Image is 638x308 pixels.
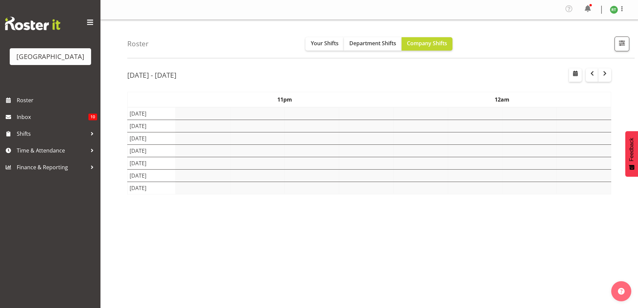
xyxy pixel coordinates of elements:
td: [DATE] [128,170,176,182]
button: Department Shifts [344,37,402,51]
span: Roster [17,95,97,105]
button: Feedback - Show survey [625,131,638,177]
span: Department Shifts [349,40,396,47]
td: [DATE] [128,157,176,170]
span: Finance & Reporting [17,162,87,172]
span: Feedback [629,138,635,161]
button: Your Shifts [305,37,344,51]
span: Company Shifts [407,40,447,47]
h4: Roster [127,40,149,48]
td: [DATE] [128,120,176,132]
h2: [DATE] - [DATE] [127,71,176,79]
td: [DATE] [128,145,176,157]
button: Company Shifts [402,37,452,51]
td: [DATE] [128,182,176,194]
td: [DATE] [128,132,176,145]
span: Inbox [17,112,88,122]
img: help-xxl-2.png [618,288,625,295]
span: Time & Attendance [17,145,87,156]
th: 11pm [176,92,394,108]
button: Select a specific date within the roster. [569,68,582,82]
div: [GEOGRAPHIC_DATA] [16,52,84,62]
td: [DATE] [128,107,176,120]
img: Rosterit website logo [5,17,60,30]
th: 12am [394,92,611,108]
img: richard-test10237.jpg [610,6,618,14]
button: Filter Shifts [615,37,629,51]
span: Shifts [17,129,87,139]
span: 10 [88,114,97,120]
span: Your Shifts [311,40,339,47]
